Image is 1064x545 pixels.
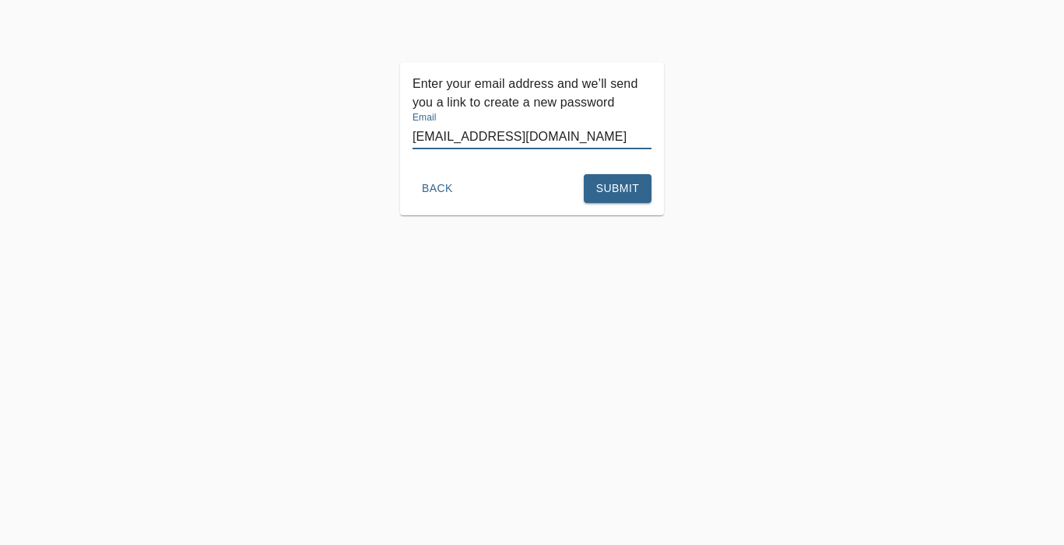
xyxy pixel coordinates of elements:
[413,174,462,203] button: Back
[584,174,651,203] button: Submit
[419,179,456,198] span: Back
[413,75,651,112] p: Enter your email address and we’ll send you a link to create a new password
[413,181,462,194] a: Back
[596,179,639,198] span: Submit
[413,114,437,123] label: Email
